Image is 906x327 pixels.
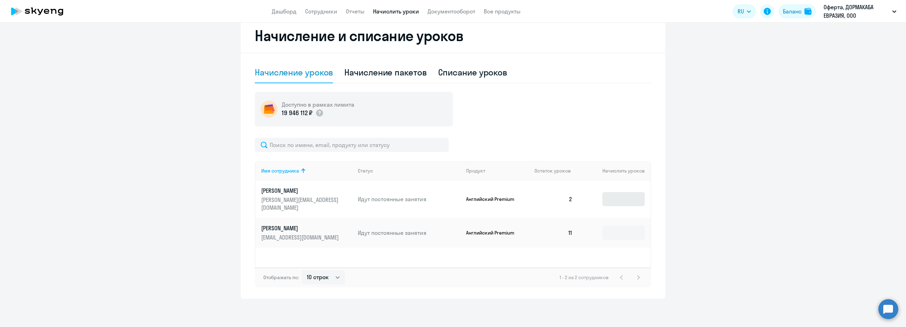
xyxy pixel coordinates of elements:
[534,168,571,174] span: Остаток уроков
[733,4,756,18] button: RU
[466,230,519,236] p: Английский Premium
[261,196,340,212] p: [PERSON_NAME][EMAIL_ADDRESS][DOMAIN_NAME]
[261,187,352,212] a: [PERSON_NAME][PERSON_NAME][EMAIL_ADDRESS][DOMAIN_NAME]
[358,168,373,174] div: Статус
[373,8,419,15] a: Начислить уроки
[358,229,460,237] p: Идут постоянные занятия
[261,224,340,232] p: [PERSON_NAME]
[282,108,312,118] p: 19 946 112 ₽
[305,8,337,15] a: Сотрудники
[282,101,354,108] h5: Доступно в рамках лимита
[261,168,299,174] div: Имя сотрудника
[428,8,475,15] a: Документооборот
[738,7,744,16] span: RU
[261,187,340,194] p: [PERSON_NAME]
[261,224,352,241] a: [PERSON_NAME][EMAIL_ADDRESS][DOMAIN_NAME]
[346,8,365,15] a: Отчеты
[804,8,812,15] img: balance
[466,196,519,202] p: Английский Premium
[820,3,900,20] button: Оферта, ДОРМАКАБА ЕВРАЗИЯ, ООО
[824,3,889,20] p: Оферта, ДОРМАКАБА ЕВРАЗИЯ, ООО
[560,274,609,281] span: 1 - 2 из 2 сотрудников
[261,233,340,241] p: [EMAIL_ADDRESS][DOMAIN_NAME]
[466,168,529,174] div: Продукт
[484,8,521,15] a: Все продукты
[529,180,578,218] td: 2
[261,168,352,174] div: Имя сотрудника
[783,7,802,16] div: Баланс
[263,274,299,281] span: Отображать по:
[779,4,816,18] button: Балансbalance
[466,168,485,174] div: Продукт
[272,8,297,15] a: Дашборд
[255,27,651,44] h2: Начисление и списание уроков
[255,138,449,152] input: Поиск по имени, email, продукту или статусу
[534,168,578,174] div: Остаток уроков
[529,218,578,248] td: 11
[358,168,460,174] div: Статус
[260,101,277,118] img: wallet-circle.png
[358,195,460,203] p: Идут постоянные занятия
[438,67,508,78] div: Списание уроков
[344,67,426,78] div: Начисление пакетов
[255,67,333,78] div: Начисление уроков
[578,161,650,180] th: Начислить уроков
